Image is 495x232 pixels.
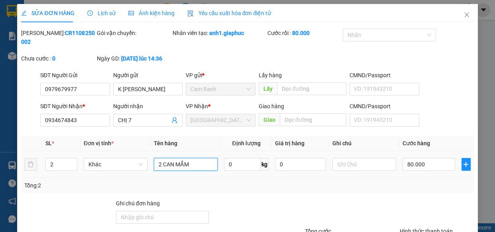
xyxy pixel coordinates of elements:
div: Cước rồi : [267,29,341,37]
span: Cước hàng [403,140,430,146]
div: Người nhận [113,102,183,111]
span: up [71,160,75,164]
span: Lấy [259,82,277,95]
input: Dọc đường [280,113,346,126]
div: VP gửi [186,71,255,80]
span: Giao [259,113,280,126]
span: plus [462,161,470,168]
span: Lịch sử [87,10,116,16]
li: (c) 2017 [67,38,110,48]
span: Increase Value [68,158,77,164]
button: Close [456,4,478,26]
input: Ghi chú đơn hàng [116,211,209,224]
span: Định lượng [232,140,260,146]
div: Người gửi [113,71,183,80]
input: Dọc đường [277,82,346,95]
span: down [71,165,75,170]
span: close [464,12,470,18]
span: Tên hàng [154,140,177,146]
span: Sài Gòn [191,114,251,126]
div: 2 CAN MẮM [17,4,54,18]
div: Chưa cước : [21,54,95,63]
b: [DOMAIN_NAME] [67,30,110,37]
input: Ghi Chú [332,158,396,171]
button: delete [24,158,37,171]
span: Giá trị hàng [275,140,304,146]
span: Ảnh kiện hàng [128,10,175,16]
div: SĐT Người Gửi [40,71,110,80]
div: Tổng: 2 [24,181,192,190]
span: Lấy hàng [259,72,282,78]
div: [PERSON_NAME]: [21,29,95,46]
span: Yêu cầu xuất hóa đơn điện tử [187,10,271,16]
div: SĐT Người Nhận [40,102,110,111]
span: Cam Ranh [191,83,251,95]
b: anh1.giaphuc [209,30,244,36]
span: VP Nhận [186,103,208,109]
th: Ghi chú [329,136,399,151]
span: kg [261,158,269,171]
span: user-add [171,117,178,123]
div: Nhân viên tạo: [173,29,265,37]
div: Gói vận chuyển: [97,29,171,37]
span: clock-circle [87,10,93,16]
input: VD: Bàn, Ghế [154,158,218,171]
b: 0 [52,55,55,62]
span: picture [128,10,134,16]
button: plus [462,158,471,171]
span: Đơn vị tính [84,140,114,146]
div: Ngày GD: [97,54,171,63]
b: 80.000 [292,30,309,36]
span: SL [45,140,52,146]
label: Ghi chú đơn hàng [116,200,160,207]
b: [PERSON_NAME] - Gửi khách hàng [49,12,79,76]
b: [PERSON_NAME] - [PERSON_NAME] [10,51,45,130]
span: Decrease Value [68,164,77,170]
div: CMND/Passport [350,71,419,80]
span: Khác [88,158,143,170]
span: Giao hàng [259,103,284,109]
img: logo.jpg [86,10,106,29]
div: CMND/Passport [350,102,419,111]
b: [DATE] lúc 14:36 [121,55,162,62]
img: icon [187,10,194,17]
